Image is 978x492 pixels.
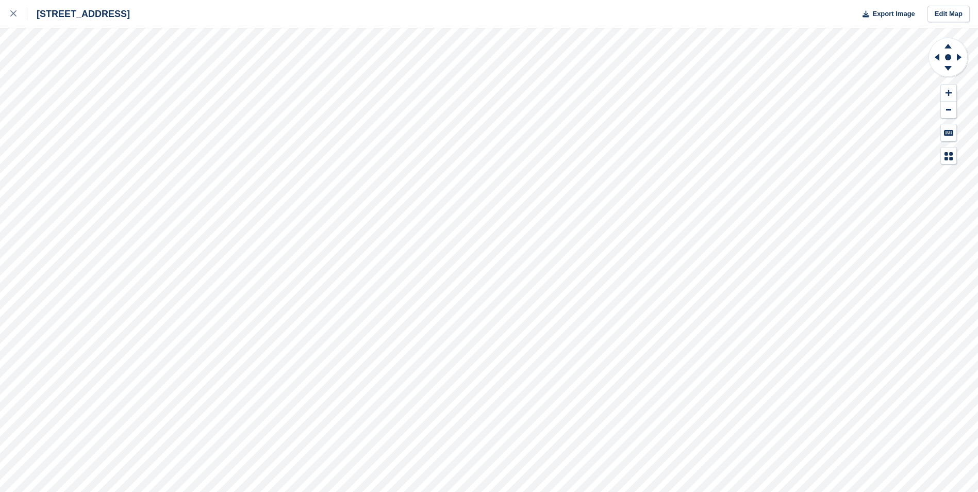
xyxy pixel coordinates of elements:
div: [STREET_ADDRESS] [27,8,130,20]
span: Export Image [872,9,915,19]
button: Map Legend [941,147,956,165]
button: Keyboard Shortcuts [941,124,956,141]
button: Zoom Out [941,102,956,119]
button: Zoom In [941,85,956,102]
button: Export Image [856,6,915,23]
a: Edit Map [927,6,970,23]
